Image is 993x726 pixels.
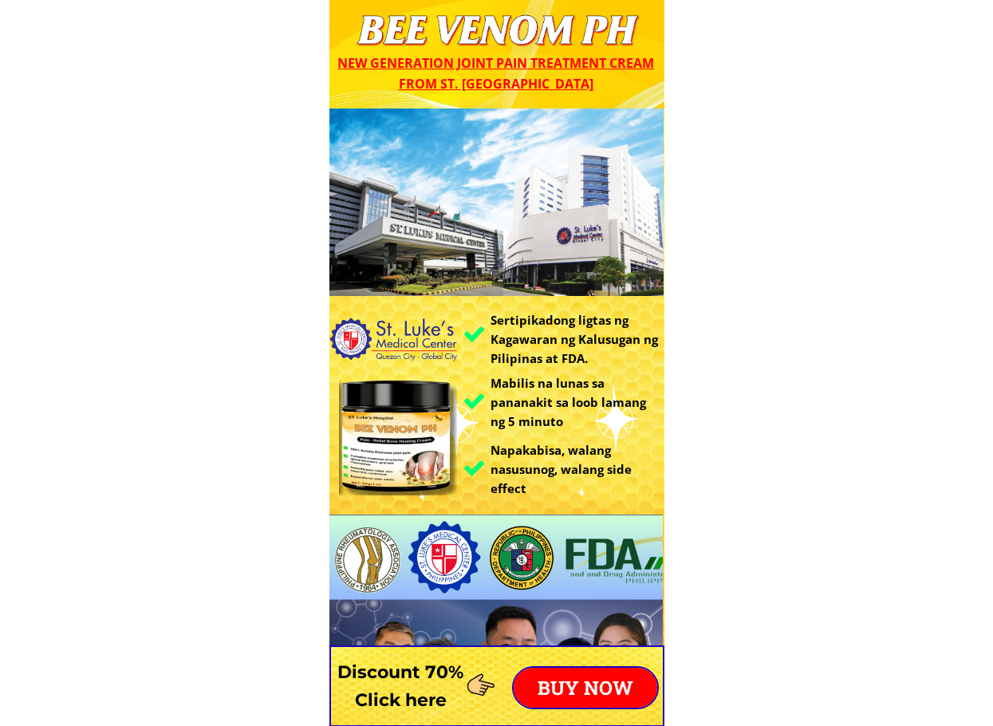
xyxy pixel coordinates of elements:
h3: Mabilis na lunas sa pananakit sa loob lamang ng 5 minuto [491,373,660,431]
p: BUY NOW [514,668,657,708]
h3: Sertipikadong ligtas ng Kagawaran ng Kalusugan ng Pilipinas at FDA. [491,310,668,368]
h3: Napakabisa, walang nasusunog, walang side effect [491,440,664,498]
h3: Discount 70% Click here [329,658,472,714]
span: New generation joint pain treatment cream from St. [GEOGRAPHIC_DATA] [337,54,654,93]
